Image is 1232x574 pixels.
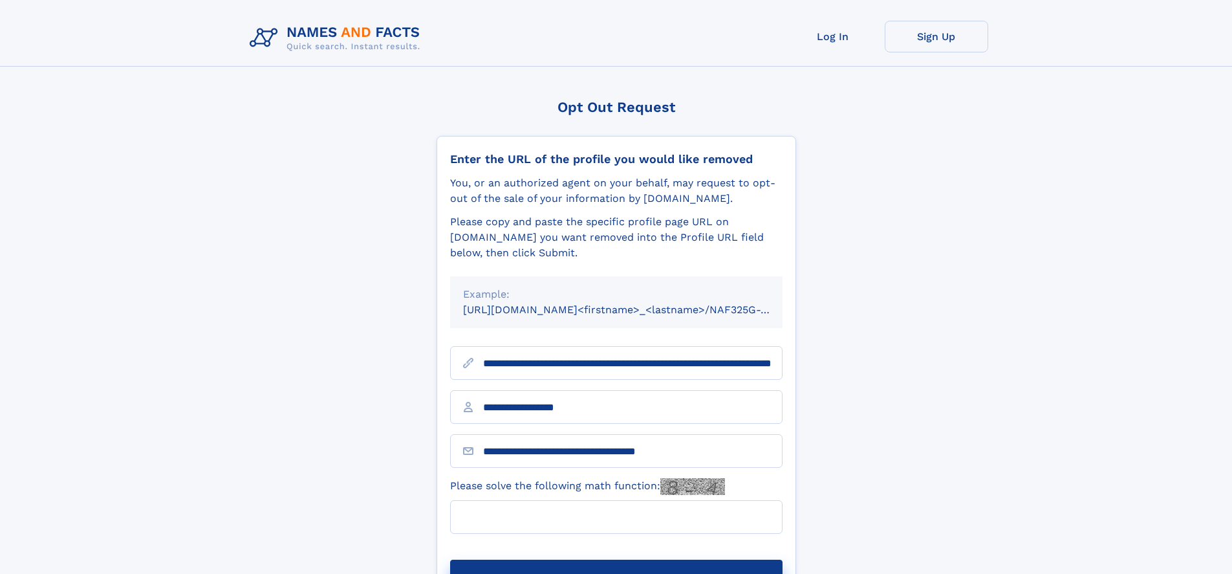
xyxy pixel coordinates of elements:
[781,21,885,52] a: Log In
[450,175,783,206] div: You, or an authorized agent on your behalf, may request to opt-out of the sale of your informatio...
[885,21,988,52] a: Sign Up
[450,478,725,495] label: Please solve the following math function:
[244,21,431,56] img: Logo Names and Facts
[463,287,770,302] div: Example:
[463,304,807,316] small: [URL][DOMAIN_NAME]<firstname>_<lastname>/NAF325G-xxxxxxxx
[450,214,783,261] div: Please copy and paste the specific profile page URL on [DOMAIN_NAME] you want removed into the Pr...
[437,99,796,115] div: Opt Out Request
[450,152,783,166] div: Enter the URL of the profile you would like removed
